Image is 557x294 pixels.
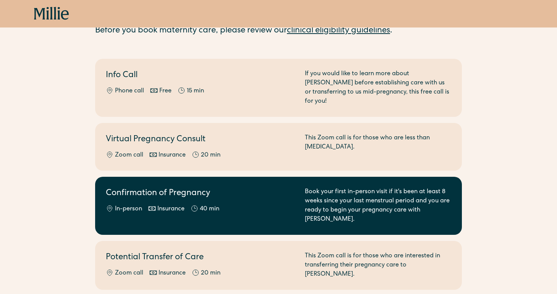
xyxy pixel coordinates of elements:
[200,205,219,214] div: 40 min
[106,252,296,264] h2: Potential Transfer of Care
[95,25,462,37] div: Before you book maternity care, please review our .
[159,87,172,96] div: Free
[115,205,142,214] div: In-person
[106,187,296,200] h2: Confirmation of Pregnancy
[95,241,462,290] a: Potential Transfer of CareZoom callInsurance20 minThis Zoom call is for those who are interested ...
[159,269,186,278] div: Insurance
[95,123,462,171] a: Virtual Pregnancy ConsultZoom callInsurance20 minThis Zoom call is for those who are less than [M...
[201,269,220,278] div: 20 min
[305,69,451,106] div: If you would like to learn more about [PERSON_NAME] before establishing care with us or transferr...
[106,69,296,82] h2: Info Call
[305,187,451,224] div: Book your first in-person visit if it's been at least 8 weeks since your last menstrual period an...
[95,177,462,235] a: Confirmation of PregnancyIn-personInsurance40 minBook your first in-person visit if it's been at ...
[187,87,204,96] div: 15 min
[287,27,390,35] a: clinical eligibility guidelines
[157,205,185,214] div: Insurance
[95,59,462,117] a: Info CallPhone callFree15 minIf you would like to learn more about [PERSON_NAME] before establish...
[106,134,296,146] h2: Virtual Pregnancy Consult
[115,87,144,96] div: Phone call
[305,134,451,160] div: This Zoom call is for those who are less than [MEDICAL_DATA].
[201,151,220,160] div: 20 min
[305,252,451,279] div: This Zoom call is for those who are interested in transferring their pregnancy care to [PERSON_NA...
[115,269,143,278] div: Zoom call
[159,151,186,160] div: Insurance
[115,151,143,160] div: Zoom call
